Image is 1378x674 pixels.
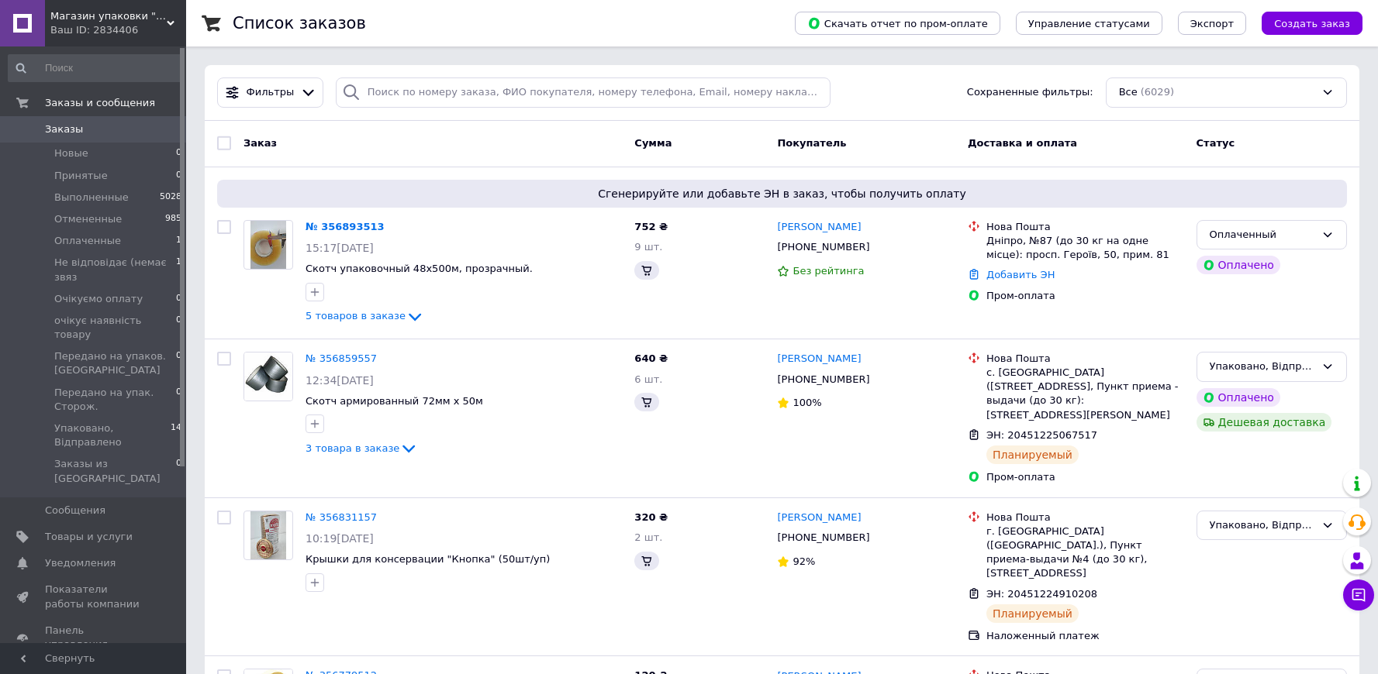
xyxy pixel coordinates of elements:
span: Принятые [54,169,108,183]
span: Сохраненные фильтры: [967,85,1093,100]
span: 1 [176,234,181,248]
span: 9 шт. [634,241,662,253]
span: 6 шт. [634,373,662,385]
h1: Список заказов [233,14,366,33]
span: 10:19[DATE] [306,532,374,545]
div: Пром-оплата [986,470,1184,484]
span: 92% [793,555,815,567]
button: Управление статусами [1016,12,1162,35]
a: 3 товара в заказе [306,442,418,454]
div: Нова Пошта [986,511,1184,524]
div: Ваш ID: 2834406 [50,23,186,37]
input: Поиск по номеру заказа, ФИО покупателя, номеру телефона, Email, номеру накладной [336,77,831,108]
span: Статус [1197,137,1235,149]
div: Упаковано, Відправлено [1210,359,1315,375]
button: Скачать отчет по пром-оплате [795,12,1000,35]
span: Фильтры [247,85,295,100]
div: Пром-оплата [986,289,1184,303]
a: Фото товару [243,352,293,401]
span: Новые [54,146,88,160]
a: Крышки для консервации "Кнопка" (50шт/уп) [306,553,550,565]
span: очікує наявність товару [54,314,176,342]
button: Создать заказ [1262,12,1362,35]
span: 100% [793,397,821,408]
div: Наложенный платеж [986,629,1184,643]
span: 14 [171,421,181,449]
img: Фото товару [244,352,292,400]
div: [PHONE_NUMBER] [774,370,872,390]
a: Фото товару [243,511,293,560]
span: 0 [176,292,181,306]
span: 640 ₴ [634,352,668,364]
div: Упаковано, Відправлено [1210,518,1315,534]
div: Планируемый [986,604,1079,623]
a: 5 товаров в заказе [306,310,424,322]
input: Поиск [8,54,183,82]
span: Упаковано, Відправлено [54,421,171,449]
span: Экспорт [1190,18,1234,29]
span: 2 шт. [634,531,662,543]
div: [PHONE_NUMBER] [774,237,872,257]
span: Показатели работы компании [45,583,143,610]
a: № 356859557 [306,352,377,364]
div: с. [GEOGRAPHIC_DATA] ([STREET_ADDRESS], Пункт приема - выдачи (до 30 кг): [STREET_ADDRESS][PERSON... [986,366,1184,422]
span: 0 [176,349,181,377]
span: (6029) [1141,86,1174,98]
span: Заказ [243,137,277,149]
span: 3 товара в заказе [306,442,399,454]
a: [PERSON_NAME] [777,511,861,525]
img: Фото товару [250,221,287,269]
span: 0 [176,457,181,485]
span: Заказы и сообщения [45,96,155,110]
span: Сгенерируйте или добавьте ЭН в заказ, чтобы получить оплату [223,186,1341,201]
div: Дніпро, №87 (до 30 кг на одне місце): просп. Героїв, 50, прим. 81 [986,234,1184,262]
span: Оплаченные [54,234,121,248]
span: Панель управления [45,624,143,652]
span: 0 [176,314,181,342]
span: Сумма [634,137,672,149]
a: Создать заказ [1246,17,1362,29]
div: Нова Пошта [986,220,1184,234]
span: Отмененные [54,212,122,226]
span: 752 ₴ [634,221,668,232]
span: Выполненные [54,191,129,205]
span: Все [1119,85,1138,100]
div: Дешевая доставка [1197,413,1332,432]
a: № 356831157 [306,511,377,523]
span: 5028 [160,191,181,205]
span: Передано на упак. Сторож. [54,386,176,414]
div: Оплачено [1197,256,1280,274]
div: Планируемый [986,445,1079,464]
span: ЭН: 20451225067517 [986,429,1097,441]
span: Скачать отчет по пром-оплате [807,16,988,30]
span: Товары и услуги [45,530,133,544]
span: Не відповідає (немає звяз [54,256,176,284]
span: Покупатель [777,137,846,149]
span: Создать заказ [1274,18,1350,29]
span: 320 ₴ [634,511,668,523]
div: Оплачено [1197,388,1280,407]
span: 5 товаров в заказе [306,311,406,322]
a: Скотч армированный 72мм х 50м [306,395,483,407]
a: Добавить ЭН [986,269,1055,280]
span: Без рейтинга [793,265,864,277]
span: Заказы из [GEOGRAPHIC_DATA] [54,457,176,485]
span: 1 [176,256,181,284]
div: Оплаченный [1210,227,1315,243]
span: ЭН: 20451224910208 [986,588,1097,600]
button: Чат с покупателем [1343,579,1374,610]
div: Нова Пошта [986,352,1184,366]
span: Заказы [45,122,83,136]
span: Сообщения [45,504,105,518]
span: Управление статусами [1028,18,1150,29]
span: 15:17[DATE] [306,242,374,254]
span: 0 [176,169,181,183]
span: Доставка и оплата [968,137,1077,149]
a: Скотч упаковочный 48х500м, прозрачный. [306,263,533,274]
span: Очікуємо оплату [54,292,143,306]
span: 985 [165,212,181,226]
span: Магазин упаковки "МПМ" [50,9,167,23]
